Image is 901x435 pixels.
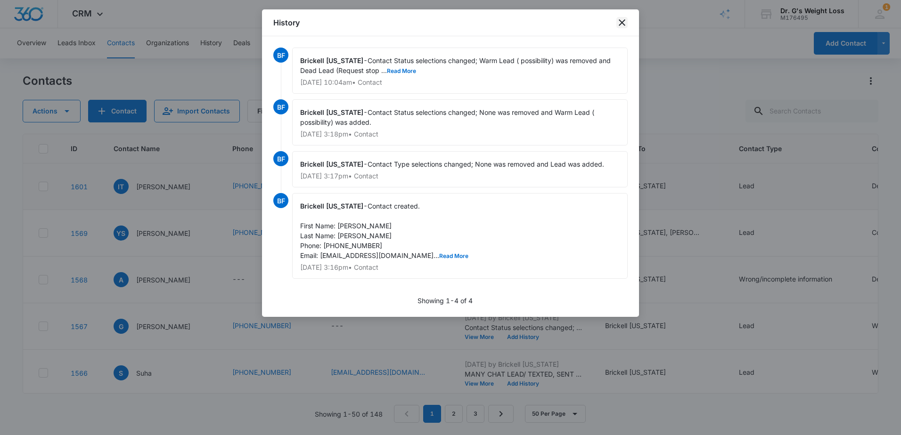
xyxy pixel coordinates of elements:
button: Read More [439,253,468,259]
p: [DATE] 3:18pm • Contact [300,131,620,137]
span: BF [273,151,288,166]
span: BF [273,48,288,63]
p: [DATE] 3:17pm • Contact [300,173,620,179]
span: BF [273,193,288,208]
span: Brickell [US_STATE] [300,56,363,64]
p: [DATE] 10:04am • Contact [300,79,620,86]
button: Read More [387,68,416,74]
span: Contact Type selections changed; None was removed and Lead was added. [368,160,604,168]
span: Brickell [US_STATE] [300,160,363,168]
button: close [616,17,628,28]
span: Contact Status selections changed; None was removed and Warm Lead ( possibility) was added. [300,108,596,126]
span: Brickell [US_STATE] [300,108,363,116]
div: - [292,151,628,187]
div: - [292,193,628,279]
h1: History [273,17,300,28]
span: Brickell [US_STATE] [300,202,363,210]
div: - [292,48,628,94]
p: Showing 1-4 of 4 [418,296,473,306]
div: - [292,99,628,145]
span: Contact created. First Name: [PERSON_NAME] Last Name: [PERSON_NAME] Phone: [PHONE_NUMBER] Email: ... [300,202,468,259]
span: BF [273,99,288,114]
p: [DATE] 3:16pm • Contact [300,264,620,271]
span: Contact Status selections changed; Warm Lead ( possibility) was removed and Dead Lead (Request st... [300,56,613,74]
